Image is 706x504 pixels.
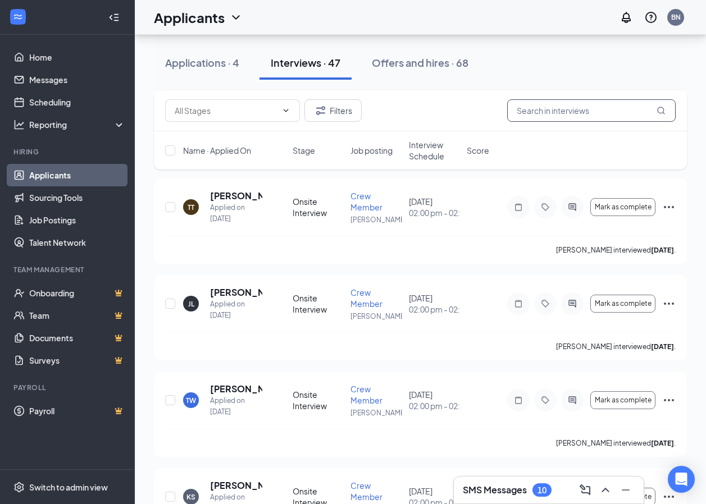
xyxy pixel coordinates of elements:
[188,299,194,309] div: JL
[271,56,340,70] div: Interviews · 47
[186,396,196,405] div: TW
[576,481,594,499] button: ComposeMessage
[210,395,262,418] div: Applied on [DATE]
[651,246,674,254] b: [DATE]
[566,203,579,212] svg: ActiveChat
[293,389,344,411] div: Onsite Interview
[210,286,262,299] h5: [PERSON_NAME]
[13,482,25,493] svg: Settings
[409,292,460,315] div: [DATE]
[154,8,225,27] h1: Applicants
[512,203,525,212] svg: Note
[29,119,126,130] div: Reporting
[29,327,125,349] a: DocumentsCrown
[350,145,393,156] span: Job posting
[350,191,382,212] span: Crew Member
[293,292,344,315] div: Onsite Interview
[556,342,676,351] p: [PERSON_NAME] interviewed .
[619,483,632,497] svg: Minimize
[29,231,125,254] a: Talent Network
[662,490,676,503] svg: Ellipses
[512,396,525,405] svg: Note
[183,145,251,156] span: Name · Applied On
[596,481,614,499] button: ChevronUp
[350,311,402,321] p: [PERSON_NAME]
[620,11,633,24] svg: Notifications
[293,196,344,218] div: Onsite Interview
[671,12,681,22] div: BN
[29,91,125,113] a: Scheduling
[595,203,652,211] span: Mark as complete
[662,200,676,214] svg: Ellipses
[210,202,262,224] div: Applied on [DATE]
[12,11,24,22] svg: WorkstreamLogo
[507,99,676,122] input: Search in interviews
[29,282,125,304] a: OnboardingCrown
[188,203,194,212] div: TT
[29,209,125,231] a: Job Postings
[539,396,552,405] svg: Tag
[13,383,123,392] div: Payroll
[29,349,125,372] a: SurveysCrown
[13,119,25,130] svg: Analysis
[229,11,243,24] svg: ChevronDown
[29,482,108,493] div: Switch to admin view
[662,297,676,310] svg: Ellipses
[539,203,552,212] svg: Tag
[566,299,579,308] svg: ActiveChat
[590,391,655,409] button: Mark as complete
[350,384,382,405] span: Crew Member
[538,485,546,495] div: 10
[409,389,460,411] div: [DATE]
[210,299,262,321] div: Applied on [DATE]
[409,207,460,218] span: 02:00 pm - 02:30 pm
[566,396,579,405] svg: ActiveChat
[29,46,125,68] a: Home
[29,68,125,91] a: Messages
[165,56,239,70] div: Applications · 4
[186,492,195,502] div: KS
[539,299,552,308] svg: Tag
[29,304,125,327] a: TeamCrown
[314,104,327,117] svg: Filter
[644,11,658,24] svg: QuestionInfo
[350,480,382,502] span: Crew Member
[651,342,674,351] b: [DATE]
[372,56,468,70] div: Offers and hires · 68
[409,304,460,315] span: 02:00 pm - 02:30 pm
[590,198,655,216] button: Mark as complete
[512,299,525,308] svg: Note
[108,12,120,23] svg: Collapse
[13,147,123,157] div: Hiring
[281,106,290,115] svg: ChevronDown
[409,139,460,162] span: Interview Schedule
[595,396,652,404] span: Mark as complete
[29,186,125,209] a: Sourcing Tools
[304,99,362,122] button: Filter Filters
[210,383,262,395] h5: [PERSON_NAME]
[350,287,382,309] span: Crew Member
[29,164,125,186] a: Applicants
[409,400,460,411] span: 02:00 pm - 02:30 pm
[350,215,402,224] p: [PERSON_NAME]
[210,479,262,492] h5: [PERSON_NAME]
[590,295,655,313] button: Mark as complete
[662,393,676,407] svg: Ellipses
[210,190,262,202] h5: [PERSON_NAME]
[651,439,674,447] b: [DATE]
[556,245,676,255] p: [PERSON_NAME] interviewed .
[409,196,460,218] div: [DATE]
[599,483,612,497] svg: ChevronUp
[595,300,652,308] span: Mark as complete
[668,466,695,493] div: Open Intercom Messenger
[467,145,489,156] span: Score
[579,483,592,497] svg: ComposeMessage
[617,481,635,499] button: Minimize
[463,484,527,496] h3: SMS Messages
[556,438,676,448] p: [PERSON_NAME] interviewed .
[350,408,402,418] p: [PERSON_NAME]
[657,106,666,115] svg: MagnifyingGlass
[293,145,315,156] span: Stage
[175,104,277,117] input: All Stages
[29,400,125,422] a: PayrollCrown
